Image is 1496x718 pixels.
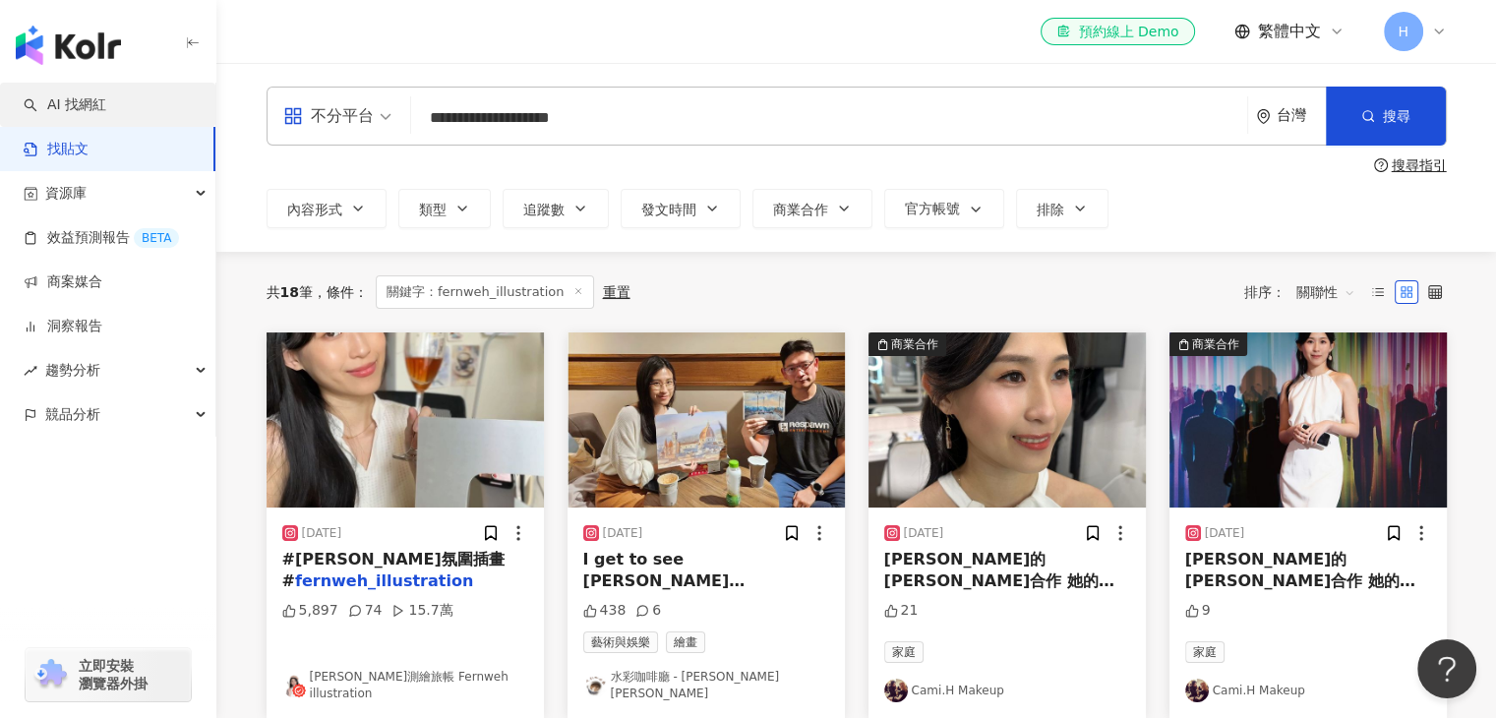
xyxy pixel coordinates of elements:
[282,550,505,590] span: #[PERSON_NAME]氛圍插畫 #
[283,106,303,126] span: appstore
[1383,108,1410,124] span: 搜尋
[1392,157,1447,173] div: 搜尋指引
[24,272,102,292] a: 商案媒合
[24,95,106,115] a: searchAI 找網紅
[752,189,872,228] button: 商業合作
[45,392,100,437] span: 競品分析
[603,525,643,542] div: [DATE]
[398,189,491,228] button: 類型
[602,284,629,300] div: 重置
[583,601,627,621] div: 438
[1016,189,1108,228] button: 排除
[641,202,696,217] span: 發文時間
[419,202,447,217] span: 類型
[24,140,89,159] a: 找貼文
[884,601,919,621] div: 21
[267,284,313,300] div: 共 筆
[267,332,544,508] img: post-image
[884,189,1004,228] button: 官方帳號
[282,669,528,702] a: KOL Avatar[PERSON_NAME]測繪旅帳 Fernweh illustration
[302,525,342,542] div: [DATE]
[1185,641,1225,663] span: 家庭
[583,550,746,613] span: I get to see [PERSON_NAME] @
[280,284,299,300] span: 18
[24,317,102,336] a: 洞察報告
[79,657,148,692] span: 立即安裝 瀏覽器外掛
[1256,109,1271,124] span: environment
[1374,158,1388,172] span: question-circle
[1185,550,1415,634] span: [PERSON_NAME]的[PERSON_NAME]合作 她的畫真的超厲害👍 @
[583,674,607,697] img: KOL Avatar
[568,332,845,508] img: post-image
[45,348,100,392] span: 趨勢分析
[24,228,179,248] a: 效益預測報告BETA
[904,525,944,542] div: [DATE]
[1185,601,1211,621] div: 9
[621,189,741,228] button: 發文時間
[635,601,661,621] div: 6
[282,601,338,621] div: 5,897
[376,275,594,309] span: 關鍵字：fernweh_illustration
[1326,87,1446,146] button: 搜尋
[1258,21,1321,42] span: 繁體中文
[1185,679,1431,702] a: KOL AvatarCami.H Makeup
[1056,22,1178,41] div: 預約線上 Demo
[391,601,452,621] div: 15.7萬
[26,648,191,701] a: chrome extension立即安裝 瀏覽器外掛
[1169,332,1447,508] button: 商業合作
[313,284,368,300] span: 條件 ：
[523,202,565,217] span: 追蹤數
[884,679,1130,702] a: KOL AvatarCami.H Makeup
[348,601,383,621] div: 74
[1192,334,1239,354] div: 商業合作
[267,189,387,228] button: 內容形式
[24,364,37,378] span: rise
[1041,18,1194,45] a: 預約線上 Demo
[503,189,609,228] button: 追蹤數
[1244,276,1366,308] div: 排序：
[884,641,924,663] span: 家庭
[287,202,342,217] span: 內容形式
[1185,679,1209,702] img: KOL Avatar
[1417,639,1476,698] iframe: Help Scout Beacon - Open
[884,679,908,702] img: KOL Avatar
[282,674,306,697] img: KOL Avatar
[891,334,938,354] div: 商業合作
[583,631,658,653] span: 藝術與娛樂
[45,171,87,215] span: 資源庫
[868,332,1146,508] button: 商業合作
[1169,332,1447,508] img: post-image
[16,26,121,65] img: logo
[1277,107,1326,124] div: 台灣
[773,202,828,217] span: 商業合作
[1205,525,1245,542] div: [DATE]
[1037,202,1064,217] span: 排除
[666,631,705,653] span: 繪畫
[884,550,1114,634] span: [PERSON_NAME]的[PERSON_NAME]合作 她的畫真的超厲害👍 @
[283,100,374,132] div: 不分平台
[868,332,1146,508] img: post-image
[1296,276,1355,308] span: 關聯性
[905,201,960,216] span: 官方帳號
[295,571,473,590] mark: fernweh_illustration
[1398,21,1408,42] span: H
[583,669,829,702] a: KOL Avatar水彩咖啡廳 - [PERSON_NAME] [PERSON_NAME]
[31,659,70,690] img: chrome extension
